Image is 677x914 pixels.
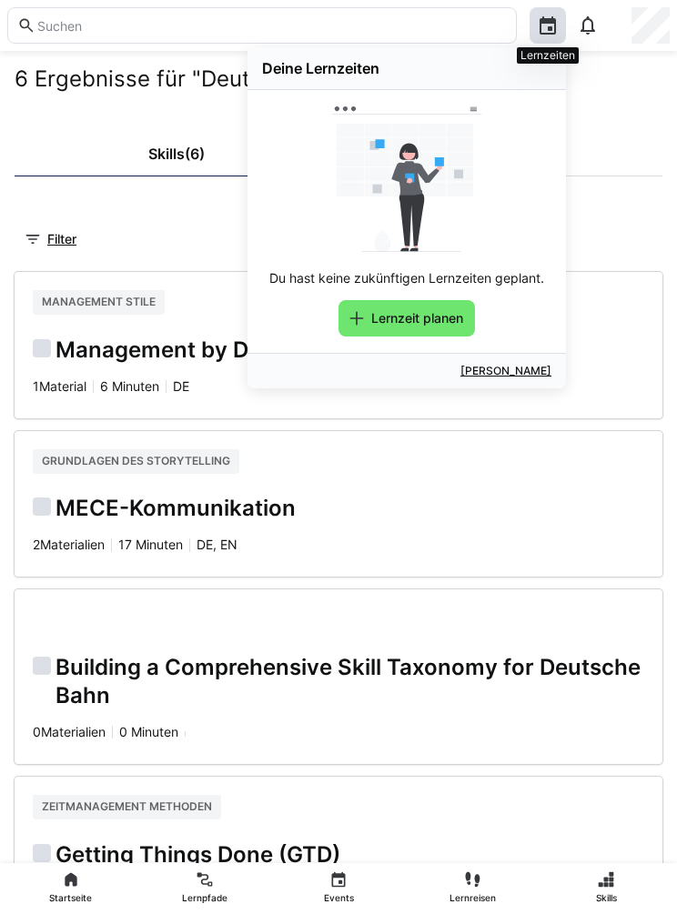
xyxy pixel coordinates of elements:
[33,841,644,869] h2: Getting Things Done (GTD)
[262,269,551,287] div: Du hast keine zukünftigen Lernzeiten geplant.
[33,336,644,365] h2: Management by Delegation
[42,295,156,308] span: Management Stile
[33,495,644,523] h2: MECE-Kommunikation
[33,724,106,739] span: 0 Materialien
[42,454,230,467] span: Grundlagen des Storytelling
[173,378,189,394] span: de
[15,65,662,93] h2: 6 Ergebnisse für "Deutsch"
[33,654,644,710] h2: Building a Comprehensive Skill Taxonomy for Deutsche Bahn
[15,221,88,257] button: Filter
[262,59,379,77] div: Deine Lernzeiten
[331,106,482,252] img: elevate_undraw_schedule.svg
[517,47,579,64] div: Lernzeiten
[42,799,212,813] span: Zeitmanagement Methoden
[15,131,338,176] a: Skills(6)
[33,537,105,552] span: 2 Materialien
[100,378,159,394] span: 6 Minuten
[33,378,86,394] span: 1 Material
[338,300,475,336] button: Lernzeit planen
[369,309,466,327] span: Lernzeit planen
[118,537,183,552] span: 17 Minuten
[197,537,237,552] span: de, en
[35,17,507,34] input: Suchen
[460,364,551,377] a: [PERSON_NAME]
[119,724,178,739] span: 0 Minuten
[45,230,79,248] span: Filter
[185,146,205,161] span: (6)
